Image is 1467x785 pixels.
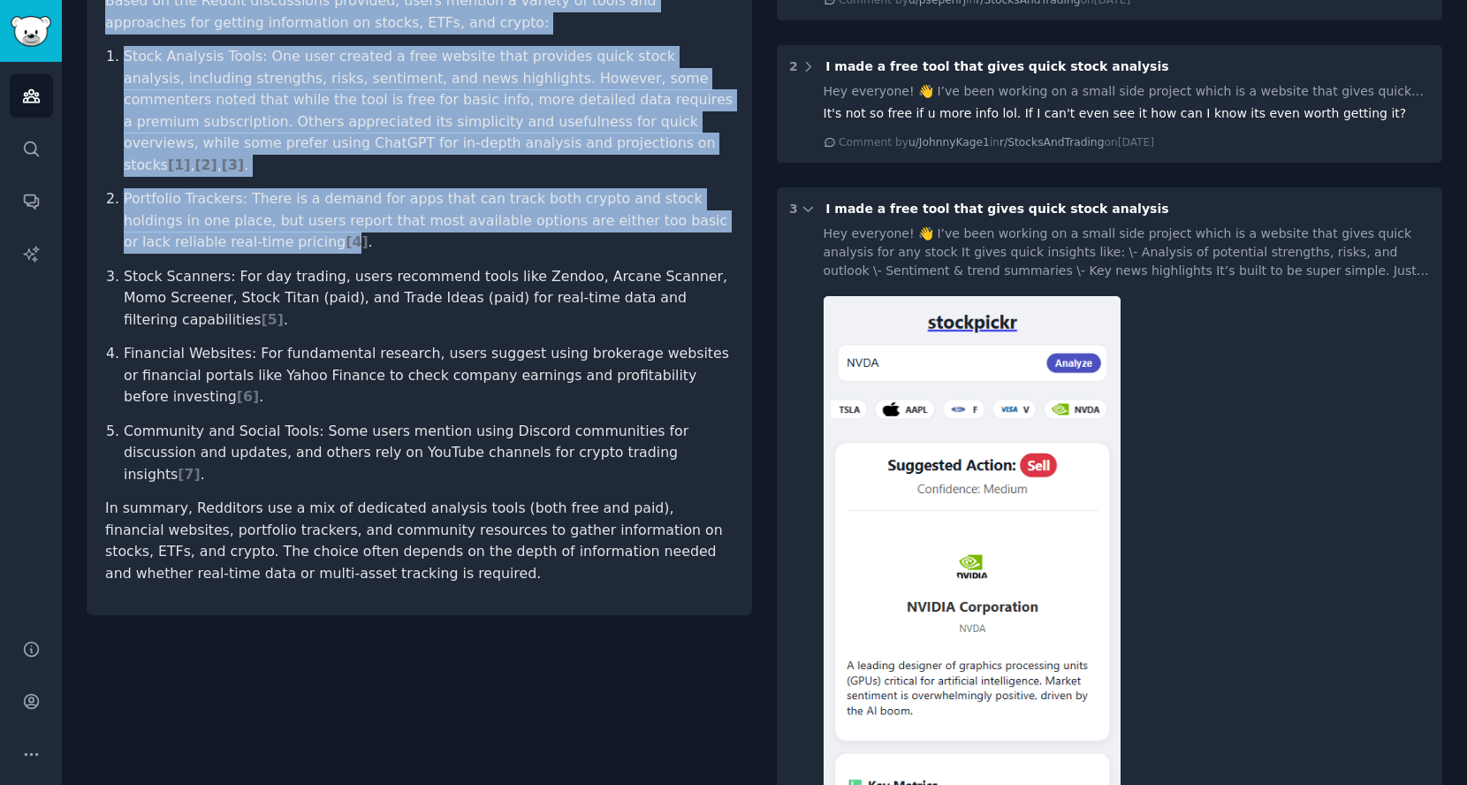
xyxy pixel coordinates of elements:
span: [ 2 ] [194,156,217,173]
p: In summary, Redditors use a mix of dedicated analysis tools (both free and paid), financial websi... [105,498,733,584]
span: [ 4 ] [346,233,368,250]
div: It's not so free if u more info lol. If I can't even see it how can I know its even worth getting... [824,104,1431,123]
span: r/StocksAndTrading [1000,136,1104,149]
div: 2 [789,57,798,76]
p: Community and Social Tools: Some users mention using Discord communities for discussion and updat... [124,421,733,486]
p: Stock Scanners: For day trading, users recommend tools like Zendoo, Arcane Scanner, Momo Screener... [124,266,733,332]
span: [ 6 ] [237,388,259,405]
span: u/JohnnyKage1 [908,136,990,149]
span: I made a free tool that gives quick stock analysis [825,59,1168,73]
div: Comment by in on [DATE] [839,135,1154,151]
p: Financial Websites: For fundamental research, users suggest using brokerage websites or financial... [124,343,733,408]
span: [ 7 ] [178,466,200,483]
span: [ 3 ] [222,156,244,173]
div: Hey everyone! 👋 I’ve been working on a small side project which is a website that gives quick ana... [824,82,1431,101]
p: Portfolio Trackers: There is a demand for apps that can track both crypto and stock holdings in o... [124,188,733,254]
span: [ 1 ] [168,156,190,173]
div: 3 [789,200,798,218]
div: Hey everyone! 👋 I’ve been working on a small side project which is a website that gives quick ana... [824,225,1431,280]
img: GummySearch logo [11,16,51,47]
span: [ 5 ] [262,311,284,328]
span: I made a free tool that gives quick stock analysis [825,202,1168,216]
p: Stock Analysis Tools: One user created a free website that provides quick stock analysis, includi... [124,46,733,176]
